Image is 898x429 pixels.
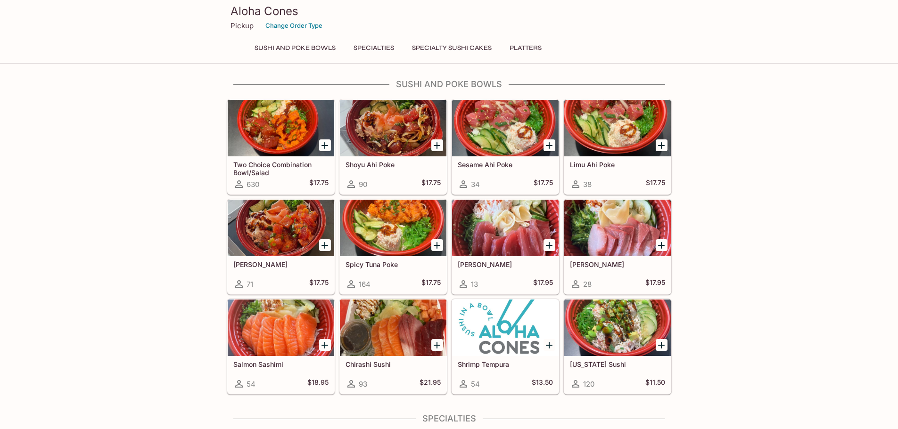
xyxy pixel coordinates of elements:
[340,100,446,156] div: Shoyu Ahi Poke
[359,380,367,389] span: 93
[228,200,334,256] div: Wasabi Masago Ahi Poke
[227,99,335,194] a: Two Choice Combination Bowl/Salad630$17.75
[231,21,254,30] p: Pickup
[233,360,329,368] h5: Salmon Sashimi
[564,99,671,194] a: Limu Ahi Poke38$17.75
[407,41,497,55] button: Specialty Sushi Cakes
[564,299,671,394] a: [US_STATE] Sushi120$11.50
[452,200,559,256] div: Maguro Sashimi
[247,180,259,189] span: 630
[645,278,665,290] h5: $17.95
[431,239,443,251] button: Add Spicy Tuna Poke
[452,299,559,394] a: Shrimp Tempura54$13.50
[544,339,555,351] button: Add Shrimp Tempura
[431,339,443,351] button: Add Chirashi Sushi
[227,199,335,294] a: [PERSON_NAME]71$17.75
[646,178,665,190] h5: $17.75
[452,299,559,356] div: Shrimp Tempura
[261,18,327,33] button: Change Order Type
[247,280,253,289] span: 71
[458,161,553,169] h5: Sesame Ahi Poke
[359,180,367,189] span: 90
[339,199,447,294] a: Spicy Tuna Poke164$17.75
[227,299,335,394] a: Salmon Sashimi54$18.95
[656,239,667,251] button: Add Hamachi Sashimi
[309,278,329,290] h5: $17.75
[307,378,329,389] h5: $18.95
[544,139,555,151] button: Add Sesame Ahi Poke
[504,41,547,55] button: Platters
[340,200,446,256] div: Spicy Tuna Poke
[231,4,668,18] h3: Aloha Cones
[471,180,480,189] span: 34
[645,378,665,389] h5: $11.50
[583,280,592,289] span: 28
[249,41,341,55] button: Sushi and Poke Bowls
[570,260,665,268] h5: [PERSON_NAME]
[319,139,331,151] button: Add Two Choice Combination Bowl/Salad
[227,413,672,424] h4: Specialties
[247,380,255,389] span: 54
[339,299,447,394] a: Chirashi Sushi93$21.95
[228,100,334,156] div: Two Choice Combination Bowl/Salad
[583,380,594,389] span: 120
[340,299,446,356] div: Chirashi Sushi
[309,178,329,190] h5: $17.75
[533,278,553,290] h5: $17.95
[228,299,334,356] div: Salmon Sashimi
[233,161,329,176] h5: Two Choice Combination Bowl/Salad
[564,199,671,294] a: [PERSON_NAME]28$17.95
[452,99,559,194] a: Sesame Ahi Poke34$17.75
[348,41,399,55] button: Specialties
[346,260,441,268] h5: Spicy Tuna Poke
[458,260,553,268] h5: [PERSON_NAME]
[564,200,671,256] div: Hamachi Sashimi
[583,180,592,189] span: 38
[570,161,665,169] h5: Limu Ahi Poke
[431,139,443,151] button: Add Shoyu Ahi Poke
[564,299,671,356] div: California Sushi
[534,178,553,190] h5: $17.75
[458,360,553,368] h5: Shrimp Tempura
[452,199,559,294] a: [PERSON_NAME]13$17.95
[346,360,441,368] h5: Chirashi Sushi
[656,139,667,151] button: Add Limu Ahi Poke
[421,178,441,190] h5: $17.75
[471,380,480,389] span: 54
[346,161,441,169] h5: Shoyu Ahi Poke
[339,99,447,194] a: Shoyu Ahi Poke90$17.75
[544,239,555,251] button: Add Maguro Sashimi
[570,360,665,368] h5: [US_STATE] Sushi
[319,239,331,251] button: Add Wasabi Masago Ahi Poke
[227,79,672,89] h4: Sushi and Poke Bowls
[421,278,441,290] h5: $17.75
[564,100,671,156] div: Limu Ahi Poke
[532,378,553,389] h5: $13.50
[420,378,441,389] h5: $21.95
[471,280,478,289] span: 13
[452,100,559,156] div: Sesame Ahi Poke
[359,280,371,289] span: 164
[233,260,329,268] h5: [PERSON_NAME]
[319,339,331,351] button: Add Salmon Sashimi
[656,339,667,351] button: Add California Sushi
